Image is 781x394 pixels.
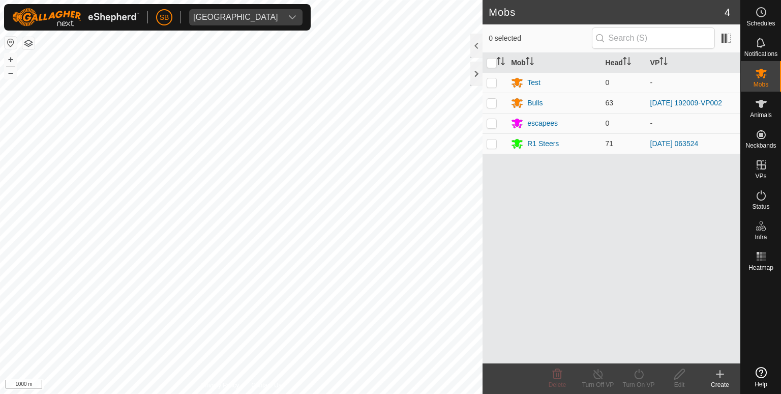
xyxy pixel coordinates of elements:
span: 0 selected [489,33,591,44]
span: Help [755,381,767,387]
span: SB [160,12,169,23]
div: Turn On VP [618,380,659,389]
span: VPs [755,173,766,179]
div: dropdown trigger [282,9,303,25]
input: Search (S) [592,27,715,49]
div: [GEOGRAPHIC_DATA] [193,13,278,21]
a: [DATE] 192009-VP002 [650,99,722,107]
button: – [5,67,17,79]
span: Schedules [746,20,775,26]
div: Turn Off VP [578,380,618,389]
span: 63 [606,99,614,107]
td: - [646,113,740,133]
span: 0 [606,119,610,127]
span: Status [752,204,769,210]
button: + [5,53,17,66]
th: Mob [507,53,601,73]
span: 71 [606,139,614,148]
p-sorticon: Activate to sort [659,59,668,67]
p-sorticon: Activate to sort [526,59,534,67]
div: Test [527,77,540,88]
td: - [646,72,740,93]
p-sorticon: Activate to sort [497,59,505,67]
th: VP [646,53,740,73]
span: Infra [755,234,767,240]
span: 4 [725,5,730,20]
span: Notifications [744,51,777,57]
a: Privacy Policy [201,381,239,390]
a: Help [741,363,781,391]
button: Reset Map [5,37,17,49]
div: escapees [527,118,558,129]
span: Heatmap [748,265,773,271]
a: [DATE] 063524 [650,139,699,148]
div: Create [700,380,740,389]
img: Gallagher Logo [12,8,139,26]
span: Mobs [754,81,768,88]
p-sorticon: Activate to sort [623,59,631,67]
th: Head [602,53,646,73]
span: Neckbands [745,143,776,149]
div: R1 Steers [527,138,559,149]
button: Map Layers [22,37,35,49]
h2: Mobs [489,6,725,18]
span: Delete [549,381,566,388]
div: Edit [659,380,700,389]
span: 0 [606,78,610,87]
a: Contact Us [251,381,281,390]
span: Tangihanga station [189,9,282,25]
span: Animals [750,112,772,118]
div: Bulls [527,98,543,108]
